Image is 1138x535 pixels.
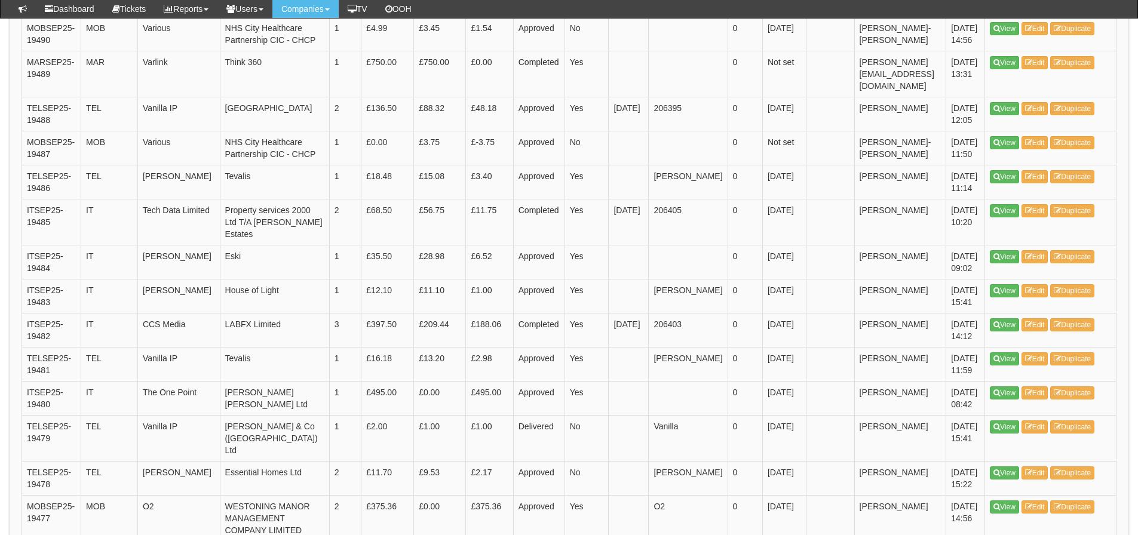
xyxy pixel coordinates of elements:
td: House of Light [220,279,329,313]
a: View [990,22,1019,35]
td: Approved [513,347,565,381]
td: Yes [565,165,609,199]
td: £495.00 [466,381,513,415]
td: Tevalis [220,347,329,381]
td: [DATE] 15:41 [946,415,985,461]
td: [DATE] 15:41 [946,279,985,313]
td: [PERSON_NAME] [649,347,728,381]
td: 3 [329,313,361,347]
td: Approved [513,165,565,199]
td: Yes [565,347,609,381]
td: [DATE] 09:02 [946,245,985,279]
td: Approved [513,461,565,495]
td: £1.00 [466,279,513,313]
a: View [990,170,1019,183]
td: [DATE] 08:42 [946,381,985,415]
td: 1 [329,381,361,415]
td: [PERSON_NAME]-[PERSON_NAME] [854,131,946,165]
td: TELSEP25-19478 [22,461,81,495]
td: £3.75 [414,131,466,165]
td: £9.53 [414,461,466,495]
td: Various [137,17,220,51]
a: View [990,102,1019,115]
td: [PERSON_NAME] [649,461,728,495]
td: £3.45 [414,17,466,51]
td: [PERSON_NAME] & Co ([GEOGRAPHIC_DATA]) Ltd [220,415,329,461]
td: [PERSON_NAME] [137,461,220,495]
a: Duplicate [1050,22,1094,35]
td: £13.20 [414,347,466,381]
td: £188.06 [466,313,513,347]
td: [DATE] [762,415,806,461]
td: [DATE] [762,199,806,245]
td: Approved [513,17,565,51]
td: [DATE] [762,381,806,415]
td: Yes [565,381,609,415]
a: Edit [1022,420,1048,433]
td: £4.99 [361,17,414,51]
td: Tevalis [220,165,329,199]
td: CCS Media [137,313,220,347]
td: [PERSON_NAME] [854,461,946,495]
td: [DATE] [762,347,806,381]
td: IT [81,245,138,279]
td: £11.70 [361,461,414,495]
td: No [565,131,609,165]
td: Various [137,131,220,165]
td: TELSEP25-19486 [22,165,81,199]
td: IT [81,313,138,347]
td: IT [81,199,138,245]
td: Vanilla [649,415,728,461]
td: £750.00 [361,51,414,97]
td: £56.75 [414,199,466,245]
td: Essential Homes Ltd [220,461,329,495]
td: £3.40 [466,165,513,199]
td: Tech Data Limited [137,199,220,245]
td: Not set [762,51,806,97]
td: Approved [513,245,565,279]
td: [DATE] 11:50 [946,131,985,165]
td: [PERSON_NAME] [854,97,946,131]
td: 2 [329,461,361,495]
td: [PERSON_NAME] [854,415,946,461]
td: 2 [329,97,361,131]
td: No [565,415,609,461]
td: [PERSON_NAME] [854,165,946,199]
td: [DATE] [762,165,806,199]
td: [PERSON_NAME] [PERSON_NAME] Ltd [220,381,329,415]
td: Not set [762,131,806,165]
td: £1.54 [466,17,513,51]
td: [PERSON_NAME][EMAIL_ADDRESS][DOMAIN_NAME] [854,51,946,97]
td: [DATE] 13:31 [946,51,985,97]
a: View [990,250,1019,263]
td: [DATE] [609,313,649,347]
a: Edit [1022,250,1048,263]
td: Vanilla IP [137,415,220,461]
td: Yes [565,313,609,347]
td: Completed [513,51,565,97]
a: Edit [1022,102,1048,115]
td: [DATE] 11:14 [946,165,985,199]
td: No [565,17,609,51]
td: 1 [329,131,361,165]
td: [PERSON_NAME] [137,165,220,199]
td: TEL [81,461,138,495]
a: View [990,284,1019,297]
a: Duplicate [1050,420,1094,433]
td: Completed [513,199,565,245]
td: [DATE] 15:22 [946,461,985,495]
td: [DATE] [762,461,806,495]
td: 206403 [649,313,728,347]
a: Edit [1022,318,1048,331]
td: [DATE] [762,17,806,51]
td: Approved [513,97,565,131]
a: View [990,136,1019,149]
td: Approved [513,279,565,313]
td: [PERSON_NAME] [854,245,946,279]
a: View [990,56,1019,69]
a: View [990,500,1019,514]
td: 1 [329,279,361,313]
td: [PERSON_NAME] [649,279,728,313]
a: Edit [1022,284,1048,297]
td: TEL [81,415,138,461]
